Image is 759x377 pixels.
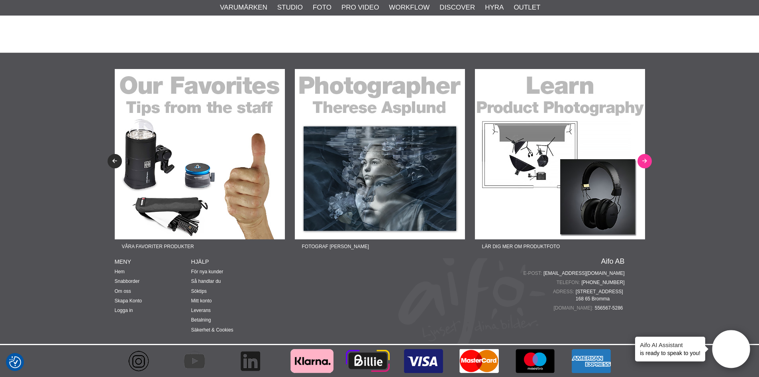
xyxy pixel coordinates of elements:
[513,345,557,377] img: Maestro
[115,308,133,313] a: Logga in
[9,356,21,368] img: Revisit consent button
[108,154,122,168] button: Previous
[115,69,285,239] img: Annons:22-05F banner-sidfot-favorites.jpg
[439,2,475,13] a: Discover
[523,270,543,277] span: E-post:
[171,345,226,377] a: Aifo - YouTube
[485,2,504,13] a: Hyra
[553,304,594,312] span: [DOMAIN_NAME]:
[313,2,331,13] a: Foto
[191,298,212,304] a: Mitt konto
[127,345,151,377] img: Aifo - Instagram
[514,2,540,13] a: Outlet
[277,2,303,13] a: Studio
[115,239,201,254] span: Våra favoriter produkter
[220,2,267,13] a: Varumärken
[115,258,191,266] h4: Meny
[191,258,268,266] h4: Hjälp
[553,288,576,295] span: Adress:
[543,270,624,277] a: [EMAIL_ADDRESS][DOMAIN_NAME]
[191,269,224,274] a: För nya kunder
[457,345,501,377] img: MasterCard
[115,278,140,284] a: Snabborder
[576,288,625,302] span: [STREET_ADDRESS] 168 65 Bromma
[402,345,445,377] img: Visa
[115,345,171,377] a: Aifo - Instagram
[346,345,390,377] img: Billie
[295,69,465,254] a: Annons:22-06F banner-sidfot-therese.jpgFotograf [PERSON_NAME]
[226,345,282,377] a: Aifo - Linkedin
[290,345,334,377] img: Klarna
[191,288,207,294] a: Söktips
[115,298,142,304] a: Skapa Konto
[115,269,125,274] a: Hem
[191,327,233,333] a: Säkerhet & Cookies
[389,2,430,13] a: Workflow
[475,69,645,254] a: Annons:22-07F banner-sidfot-learn-product.jpgLär dig mer om produktfoto
[635,337,705,361] div: is ready to speak to you!
[475,239,567,254] span: Lär dig mer om produktfoto
[637,154,652,168] button: Next
[182,345,206,377] img: Aifo - YouTube
[557,279,582,286] span: Telefon:
[191,278,221,284] a: Så handlar du
[475,69,645,239] img: Annons:22-07F banner-sidfot-learn-product.jpg
[341,2,379,13] a: Pro Video
[115,69,285,254] a: Annons:22-05F banner-sidfot-favorites.jpgVåra favoriter produkter
[191,308,211,313] a: Leverans
[238,345,262,377] img: Aifo - Linkedin
[9,355,21,369] button: Samtyckesinställningar
[569,345,613,377] img: American Express
[295,239,376,254] span: Fotograf [PERSON_NAME]
[581,279,624,286] a: [PHONE_NUMBER]
[601,258,624,265] a: Aifo AB
[191,317,211,323] a: Betalning
[595,304,625,312] span: 556567-5286
[295,69,465,239] img: Annons:22-06F banner-sidfot-therese.jpg
[640,341,700,349] h4: Aifo AI Assistant
[115,288,131,294] a: Om oss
